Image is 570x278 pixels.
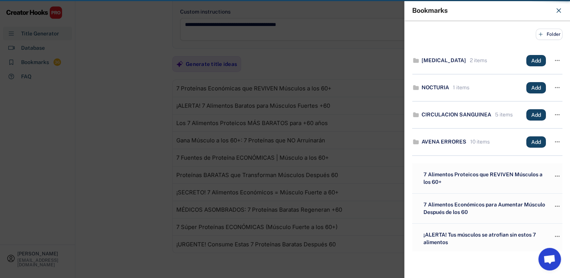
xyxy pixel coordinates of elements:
[555,57,560,64] text: 
[536,29,562,40] button: Folder
[538,248,561,270] a: Chat abierto
[526,136,546,148] button: Add
[422,231,546,246] div: ¡ALERTA! Tus músculos se atrofian sin estos 7 alimentos
[493,111,513,119] div: 5 items
[412,7,550,14] div: Bookmarks
[553,201,561,212] button: 
[553,231,561,242] button: 
[422,201,546,216] div: 7 Alimentos Económicos para Aumentar Músculo Después de los 60
[553,82,561,93] button: 
[555,138,560,146] text: 
[555,111,560,119] text: 
[553,55,561,66] button: 
[422,84,449,92] div: NOCTURIA
[526,109,546,121] button: Add
[422,57,466,64] div: [MEDICAL_DATA]
[553,171,561,182] button: 
[553,110,561,120] button: 
[422,171,546,186] div: 7 Alimentos Proteicos que REVIVEN Músculos a los 60+
[468,138,490,146] div: 10 items
[555,202,560,210] text: 
[526,55,546,66] button: Add
[555,233,560,241] text: 
[526,82,546,93] button: Add
[553,137,561,147] button: 
[555,172,560,180] text: 
[468,57,487,64] div: 2 items
[422,111,491,119] div: CIRCULACION SANGUINEA
[422,138,466,146] div: AVENA ERRORES
[451,84,469,92] div: 1 items
[555,84,560,92] text: 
